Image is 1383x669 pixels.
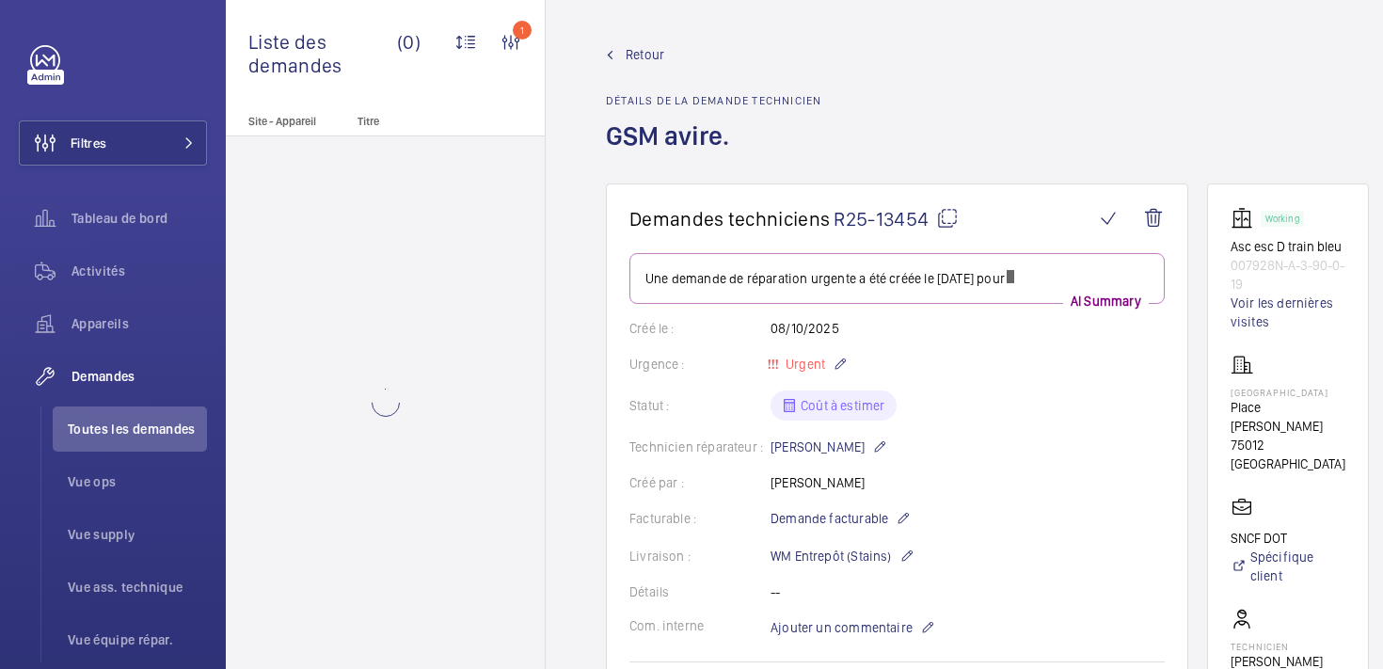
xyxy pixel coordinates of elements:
span: Demande facturable [771,509,888,528]
p: Technicien [1231,641,1323,652]
span: R25-13454 [834,207,959,231]
a: Voir les dernières visites [1231,294,1345,331]
span: Vue ass. technique [68,578,207,597]
span: Vue équipe répar. [68,630,207,649]
button: Filtres [19,120,207,166]
p: SNCF DOT [1231,529,1345,548]
span: Demandes techniciens [629,207,830,231]
h2: Détails de la demande technicien [606,94,821,107]
span: Vue supply [68,525,207,544]
a: Spécifique client [1231,548,1345,585]
p: Une demande de réparation urgente a été créée le [DATE] pour [645,269,1149,288]
p: Working [1265,215,1299,222]
p: Asc esc D train bleu [1231,237,1345,256]
p: 75012 [GEOGRAPHIC_DATA] [1231,436,1345,473]
p: AI Summary [1063,292,1149,311]
span: Retour [626,45,664,64]
p: WM Entrepôt (Stains) [771,545,914,567]
span: Activités [72,262,207,280]
img: elevator.svg [1231,207,1261,230]
span: Demandes [72,367,207,386]
span: Appareils [72,314,207,333]
p: Place [PERSON_NAME] [1231,398,1345,436]
span: Urgent [782,357,825,372]
span: Tableau de bord [72,209,207,228]
h1: GSM avire. [606,119,821,183]
span: Liste des demandes [248,30,397,77]
span: Ajouter un commentaire [771,618,913,637]
span: Toutes les demandes [68,420,207,438]
p: Titre [358,115,482,128]
p: 007928N-A-3-90-0-19 [1231,256,1345,294]
p: [GEOGRAPHIC_DATA] [1231,387,1345,398]
p: [PERSON_NAME] [771,436,887,458]
p: Site - Appareil [226,115,350,128]
span: Filtres [71,134,106,152]
span: Vue ops [68,472,207,491]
